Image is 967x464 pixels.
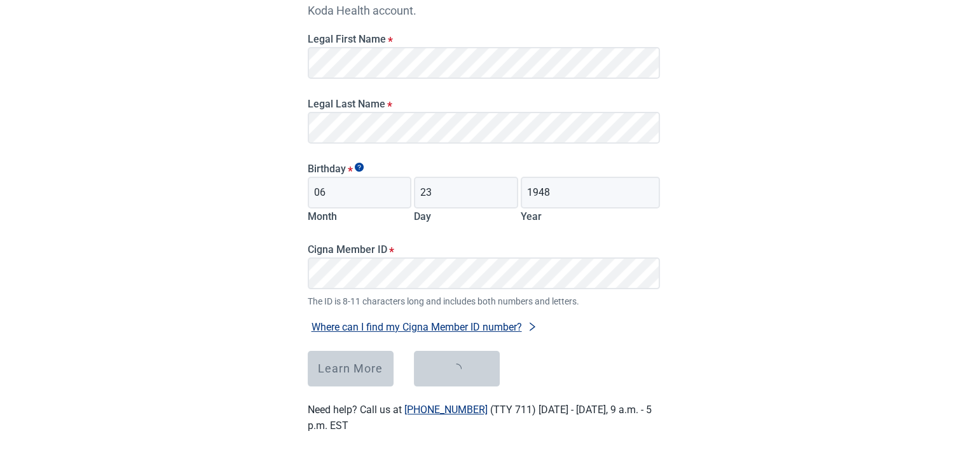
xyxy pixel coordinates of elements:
span: The ID is 8-11 characters long and includes both numbers and letters. [308,294,660,308]
label: Month [308,210,337,222]
input: Birth month [308,177,412,208]
label: Legal First Name [308,33,660,45]
label: Year [521,210,542,222]
span: loading [449,362,463,375]
input: Birth year [521,177,659,208]
input: Birth day [414,177,518,208]
button: Where can I find my Cigna Member ID number? [308,318,541,336]
legend: Birthday [308,163,660,175]
span: right [527,322,537,332]
a: [PHONE_NUMBER] [404,404,488,416]
div: Learn More [318,362,383,375]
label: Legal Last Name [308,98,660,110]
span: Show tooltip [355,163,364,172]
label: Need help? Call us at (TTY 711) [DATE] - [DATE], 9 a.m. - 5 p.m. EST [308,404,652,432]
label: Cigna Member ID [308,243,660,256]
button: Learn More [308,351,394,386]
label: Day [414,210,431,222]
